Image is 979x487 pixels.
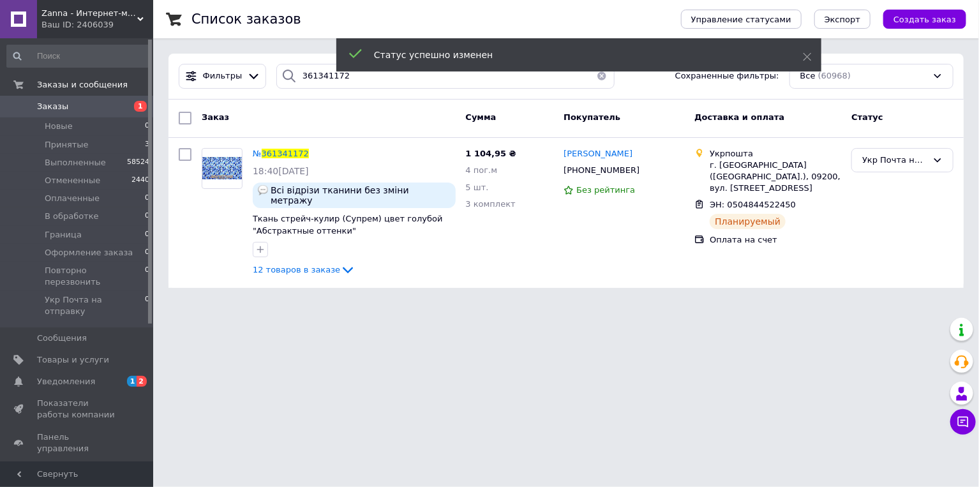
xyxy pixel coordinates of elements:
[262,149,309,158] span: 361341172
[45,139,89,151] span: Принятые
[710,160,841,195] div: г. [GEOGRAPHIC_DATA] ([GEOGRAPHIC_DATA].), 09200, вул. [STREET_ADDRESS]
[45,193,100,204] span: Оплаченные
[253,149,309,158] a: №361341172
[893,15,956,24] span: Создать заказ
[137,376,147,387] span: 2
[564,148,632,160] a: [PERSON_NAME]
[466,199,516,209] span: 3 комплект
[466,165,498,175] span: 4 пог.м
[191,11,301,27] h1: Список заказов
[851,112,883,122] span: Статус
[253,265,355,274] a: 12 товаров в заказе
[564,165,639,175] span: [PHONE_NUMBER]
[145,247,149,258] span: 0
[710,148,841,160] div: Укрпошта
[45,121,73,132] span: Новые
[576,185,635,195] span: Без рейтинга
[675,70,779,82] span: Сохраненные фильтры:
[710,234,841,246] div: Оплата на счет
[45,229,82,241] span: Граница
[825,15,860,24] span: Экспорт
[6,45,151,68] input: Поиск
[253,149,262,158] span: №
[145,265,149,288] span: 0
[710,214,786,229] div: Планируемый
[45,211,99,222] span: В обработке
[37,354,109,366] span: Товары и услуги
[466,183,489,192] span: 5 шт.
[41,19,153,31] div: Ваш ID: 2406039
[37,431,118,454] span: Панель управления
[681,10,802,29] button: Управление статусами
[37,398,118,421] span: Показатели работы компании
[883,10,966,29] button: Создать заказ
[45,265,145,288] span: Повторно перезвонить
[41,8,137,19] span: Zanna - Интернет-магазин тканей
[45,294,145,317] span: Укр Почта на отправку
[564,112,620,122] span: Покупатель
[45,175,100,186] span: Отмененные
[271,185,451,206] span: Всі відрізи тканини без зміни метражу
[276,64,615,89] input: Поиск по номеру заказа, ФИО покупателя, номеру телефона, Email, номеру накладной
[694,112,784,122] span: Доставка и оплата
[202,157,242,179] img: Фото товару
[253,166,309,176] span: 18:40[DATE]
[374,49,771,61] div: Статус успешно изменен
[253,214,443,236] a: Ткань стрейч-кулир (Супрем) цвет голубой "Абстрактные оттенки"
[691,15,791,24] span: Управление статусами
[45,157,106,169] span: Выполненные
[45,247,133,258] span: Оформление заказа
[127,376,137,387] span: 1
[145,294,149,317] span: 0
[145,139,149,151] span: 3
[589,64,615,89] button: Очистить
[258,185,268,195] img: :speech_balloon:
[814,10,871,29] button: Экспорт
[818,71,851,80] span: (60968)
[37,333,87,344] span: Сообщения
[134,101,147,112] span: 1
[145,229,149,241] span: 0
[800,70,816,82] span: Все
[202,112,229,122] span: Заказ
[466,112,497,122] span: Сумма
[950,409,976,435] button: Чат с покупателем
[37,101,68,112] span: Заказы
[253,265,340,274] span: 12 товаров в заказе
[37,376,95,387] span: Уведомления
[710,200,796,209] span: ЭН: 0504844522450
[871,14,966,24] a: Создать заказ
[862,154,927,167] div: Укр Почта на отправку
[145,211,149,222] span: 0
[131,175,149,186] span: 2440
[145,193,149,204] span: 0
[37,79,128,91] span: Заказы и сообщения
[202,148,243,189] a: Фото товару
[564,149,632,158] span: [PERSON_NAME]
[145,121,149,132] span: 0
[466,149,516,158] span: 1 104,95 ₴
[203,70,243,82] span: Фильтры
[127,157,149,169] span: 58524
